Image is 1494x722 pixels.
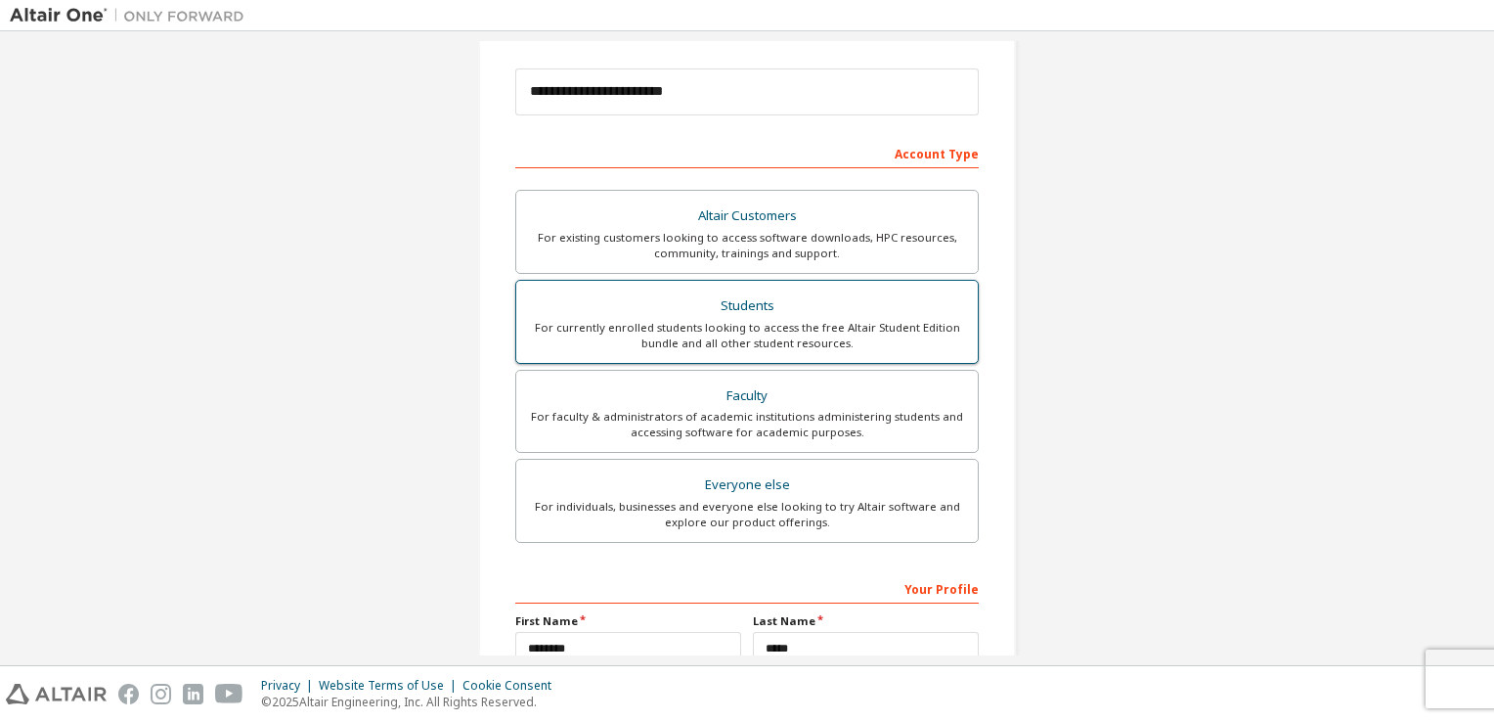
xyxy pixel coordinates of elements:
img: youtube.svg [215,684,243,704]
div: Cookie Consent [462,678,563,694]
div: Faculty [528,383,966,410]
img: altair_logo.svg [6,684,107,704]
label: Last Name [753,613,979,629]
img: facebook.svg [118,684,139,704]
div: Altair Customers [528,203,966,230]
div: Account Type [515,137,979,168]
img: instagram.svg [151,684,171,704]
div: Website Terms of Use [319,678,462,694]
div: For currently enrolled students looking to access the free Altair Student Edition bundle and all ... [528,320,966,351]
label: First Name [515,613,741,629]
div: Your Profile [515,572,979,604]
div: Students [528,293,966,320]
p: © 2025 Altair Engineering, Inc. All Rights Reserved. [261,694,563,710]
div: For faculty & administrators of academic institutions administering students and accessing softwa... [528,409,966,440]
div: For individuals, businesses and everyone else looking to try Altair software and explore our prod... [528,499,966,530]
img: Altair One [10,6,254,25]
div: Everyone else [528,472,966,499]
img: linkedin.svg [183,684,203,704]
div: For existing customers looking to access software downloads, HPC resources, community, trainings ... [528,230,966,261]
div: Privacy [261,678,319,694]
